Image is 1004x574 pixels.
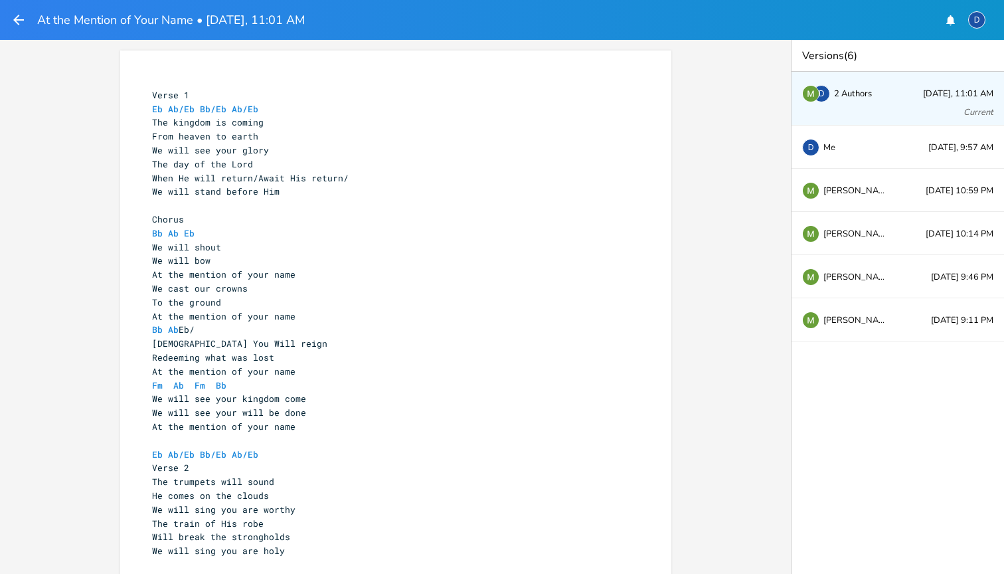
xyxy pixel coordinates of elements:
[813,85,830,102] div: David Jones
[152,282,248,294] span: We cast our crowns
[152,545,285,557] span: We will sing you are holy
[968,11,985,29] div: David Jones
[152,365,295,377] span: At the mention of your name
[152,379,163,391] span: Fm
[823,186,890,195] span: [PERSON_NAME]
[823,229,890,239] span: [PERSON_NAME]
[802,85,819,102] img: Mik Sivak
[931,273,993,282] span: [DATE] 9:46 PM
[152,407,306,419] span: We will see your will be done
[152,310,295,322] span: At the mention of your name
[216,379,226,391] span: Bb
[152,393,306,405] span: We will see your kingdom come
[168,448,195,460] span: Ab/Eb
[152,462,189,474] span: Verse 2
[823,272,890,282] span: [PERSON_NAME]
[152,213,184,225] span: Chorus
[923,90,993,98] span: [DATE], 11:01 AM
[152,144,269,156] span: We will see your glory
[834,89,872,98] span: 2 Authors
[152,116,264,128] span: The kingdom is coming
[200,103,226,115] span: Bb/Eb
[802,268,819,286] img: Mik Sivak
[152,296,221,308] span: To the ground
[152,518,264,529] span: The train of His robe
[152,254,210,266] span: We will bow
[152,531,290,543] span: Will break the strongholds
[168,227,179,239] span: Ab
[152,130,258,142] span: From heaven to earth
[802,182,819,199] img: Mik Sivak
[152,324,195,335] span: Eb/
[152,103,163,115] span: Eb
[926,187,993,195] span: [DATE] 10:59 PM
[152,351,274,363] span: Redeeming what was lost
[152,158,253,170] span: The day of the Lord
[931,316,993,325] span: [DATE] 9:11 PM
[152,241,221,253] span: We will shout
[802,312,819,329] img: Mik Sivak
[232,103,258,115] span: Ab/Eb
[152,185,280,197] span: We will stand before Him
[168,324,179,335] span: Ab
[802,225,819,242] img: Mik Sivak
[173,379,184,391] span: Ab
[37,14,305,26] h1: At the Mention of Your Name • [DATE], 11:01 AM
[152,227,163,239] span: Bb
[928,143,993,152] span: [DATE], 9:57 AM
[926,230,993,239] span: [DATE] 10:14 PM
[200,448,226,460] span: Bb/Eb
[823,316,890,325] span: [PERSON_NAME]
[802,139,819,156] div: David Jones
[152,504,295,516] span: We will sing you are worthy
[823,143,835,152] span: Me
[152,337,327,349] span: [DEMOGRAPHIC_DATA] You Will reign
[152,448,163,460] span: Eb
[152,324,163,335] span: Bb
[152,268,295,280] span: At the mention of your name
[168,103,195,115] span: Ab/Eb
[963,108,993,117] div: Current
[152,89,189,101] span: Verse 1
[152,172,349,184] span: When He will return/Await His return/
[152,476,274,488] span: The trumpets will sound
[792,40,1004,72] div: Versions (6)
[232,448,258,460] span: Ab/Eb
[184,227,195,239] span: Eb
[195,379,205,391] span: Fm
[152,421,295,432] span: At the mention of your name
[968,5,985,35] button: D
[152,490,269,502] span: He comes on the clouds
